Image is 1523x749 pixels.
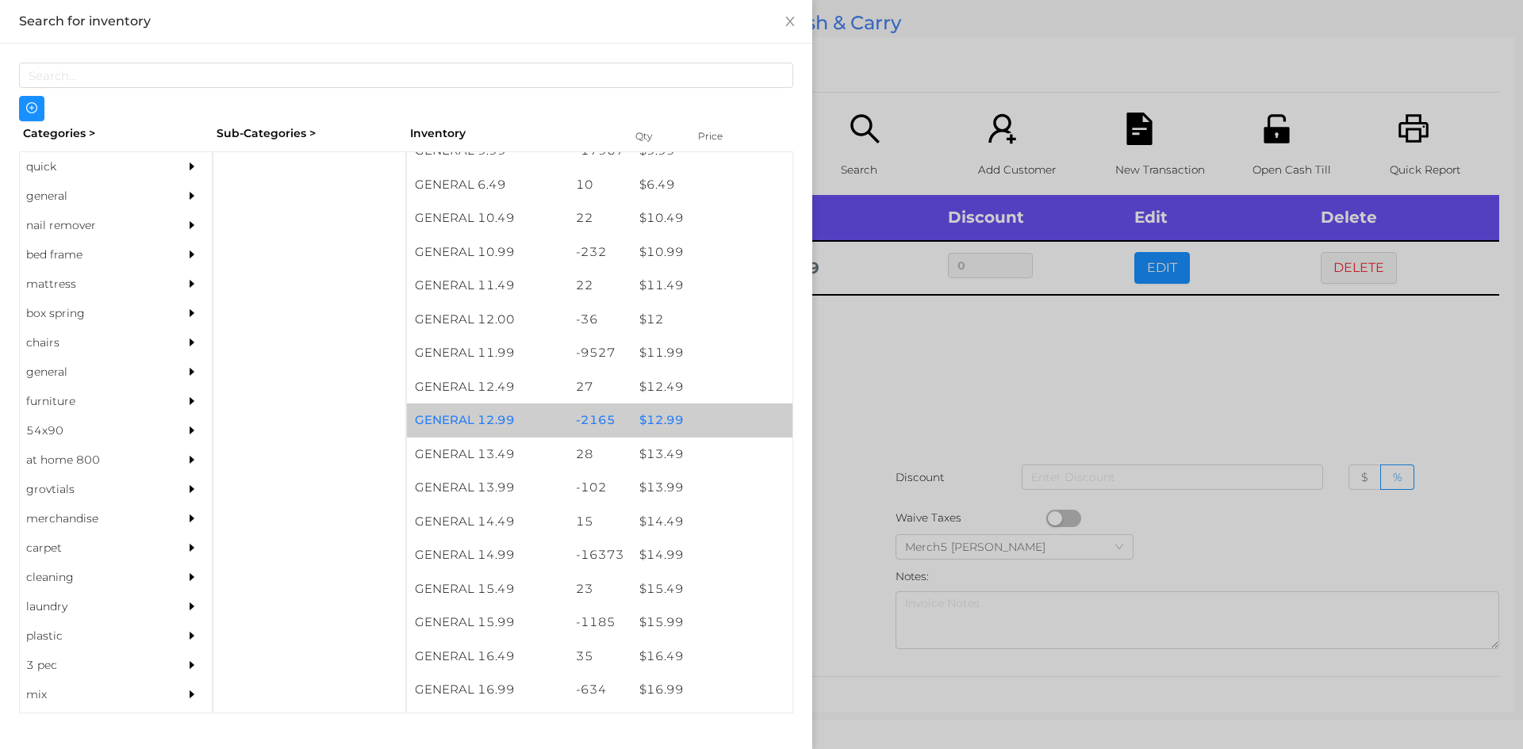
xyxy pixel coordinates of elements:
[19,63,793,88] input: Search...
[407,640,568,674] div: GENERAL 16.49
[20,152,164,182] div: quick
[631,538,792,572] div: $ 14.99
[631,673,792,707] div: $ 16.99
[186,278,198,289] i: icon: caret-right
[186,571,198,583] i: icon: caret-right
[186,483,198,495] i: icon: caret-right
[19,96,44,121] button: icon: plus-circle
[186,337,198,348] i: icon: caret-right
[407,235,568,269] div: GENERAL 10.99
[407,505,568,539] div: GENERAL 14.49
[568,438,632,472] div: 28
[407,370,568,404] div: GENERAL 12.49
[20,299,164,328] div: box spring
[631,370,792,404] div: $ 12.49
[631,438,792,472] div: $ 13.49
[407,538,568,572] div: GENERAL 14.99
[631,269,792,303] div: $ 11.49
[20,240,164,269] div: bed frame
[631,505,792,539] div: $ 14.49
[186,308,198,319] i: icon: caret-right
[20,357,164,387] div: general
[20,563,164,592] div: cleaning
[568,606,632,640] div: -1185
[20,475,164,504] div: grovtials
[410,125,616,142] div: Inventory
[631,201,792,235] div: $ 10.49
[407,336,568,370] div: GENERAL 11.99
[407,269,568,303] div: GENERAL 11.49
[568,370,632,404] div: 27
[407,168,568,202] div: GENERAL 6.49
[631,403,792,438] div: $ 12.99
[20,211,164,240] div: nail remover
[568,235,632,269] div: -232
[186,454,198,465] i: icon: caret-right
[186,601,198,612] i: icon: caret-right
[186,161,198,172] i: icon: caret-right
[20,269,164,299] div: mattress
[186,249,198,260] i: icon: caret-right
[631,168,792,202] div: $ 6.49
[568,572,632,606] div: 23
[407,572,568,606] div: GENERAL 15.49
[186,220,198,231] i: icon: caret-right
[213,121,406,146] div: Sub-Categories >
[407,471,568,505] div: GENERAL 13.99
[20,592,164,621] div: laundry
[568,201,632,235] div: 22
[568,538,632,572] div: -16373
[407,606,568,640] div: GENERAL 15.99
[568,403,632,438] div: -2165
[568,505,632,539] div: 15
[407,201,568,235] div: GENERAL 10.49
[186,542,198,553] i: icon: caret-right
[20,387,164,416] div: furniture
[631,336,792,370] div: $ 11.99
[20,504,164,533] div: merchandise
[631,606,792,640] div: $ 15.99
[631,303,792,337] div: $ 12
[20,709,164,739] div: appliances
[568,707,632,741] div: 30
[19,121,213,146] div: Categories >
[186,396,198,407] i: icon: caret-right
[186,630,198,641] i: icon: caret-right
[186,366,198,377] i: icon: caret-right
[186,513,198,524] i: icon: caret-right
[407,438,568,472] div: GENERAL 13.49
[20,651,164,680] div: 3 pec
[631,572,792,606] div: $ 15.49
[186,659,198,671] i: icon: caret-right
[20,182,164,211] div: general
[631,640,792,674] div: $ 16.49
[568,471,632,505] div: -102
[631,707,792,741] div: $ 17.49
[407,303,568,337] div: GENERAL 12.00
[20,680,164,709] div: mix
[631,125,679,147] div: Qty
[186,425,198,436] i: icon: caret-right
[407,673,568,707] div: GENERAL 16.99
[407,403,568,438] div: GENERAL 12.99
[631,471,792,505] div: $ 13.99
[20,328,164,357] div: chairs
[20,416,164,445] div: 54x90
[694,125,758,147] div: Price
[784,15,796,28] i: icon: close
[568,640,632,674] div: 35
[568,336,632,370] div: -9527
[19,13,793,30] div: Search for inventory
[631,235,792,269] div: $ 10.99
[568,673,632,707] div: -634
[568,168,632,202] div: 10
[20,533,164,563] div: carpet
[568,269,632,303] div: 22
[186,689,198,700] i: icon: caret-right
[20,445,164,475] div: at home 800
[407,707,568,741] div: GENERAL 17.49
[568,303,632,337] div: -36
[186,190,198,201] i: icon: caret-right
[20,621,164,651] div: plastic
